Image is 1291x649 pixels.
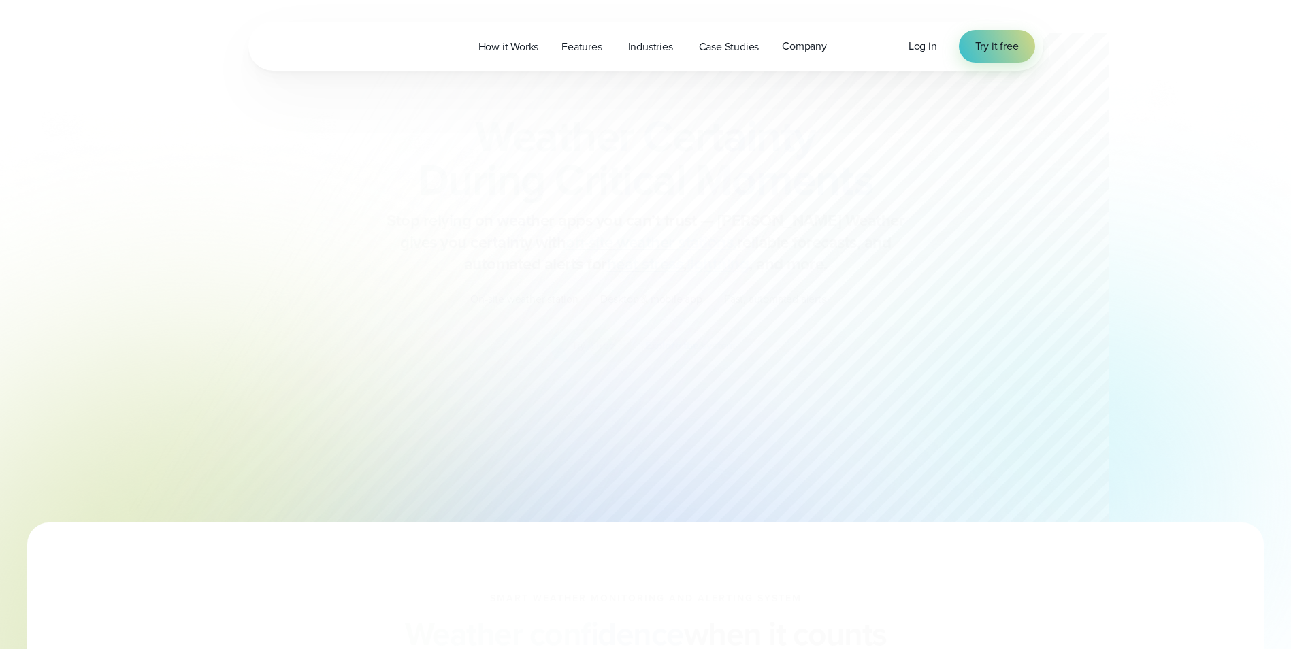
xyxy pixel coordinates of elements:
[959,30,1035,63] a: Try it free
[467,33,551,61] a: How it Works
[478,39,539,55] span: How it Works
[561,39,602,55] span: Features
[628,39,673,55] span: Industries
[909,38,937,54] a: Log in
[699,39,759,55] span: Case Studies
[687,33,771,61] a: Case Studies
[782,38,827,54] span: Company
[975,38,1019,54] span: Try it free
